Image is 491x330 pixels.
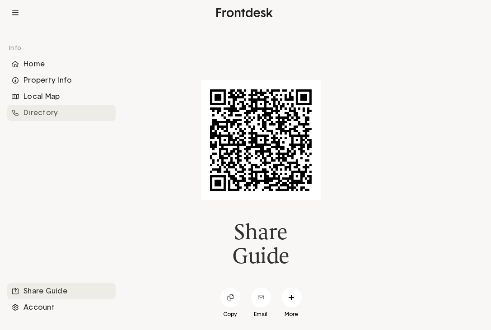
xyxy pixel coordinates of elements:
[7,299,116,316] div: Account
[7,283,116,299] div: Share Guide
[7,88,116,105] li: Navigation item
[7,56,116,72] li: Navigation item
[7,105,116,121] div: Directory
[7,56,116,72] div: Home
[7,88,116,105] div: Local Map
[7,72,116,88] div: Property Info
[7,283,116,299] li: Navigation item
[7,299,116,316] li: Navigation item
[201,80,321,200] img: qr-code
[251,288,271,318] a: Email
[220,288,240,318] a: Copy
[7,72,116,88] li: Navigation item
[7,105,116,121] li: Navigation item
[232,220,290,268] h2: Share Guide
[282,288,302,318] a: More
